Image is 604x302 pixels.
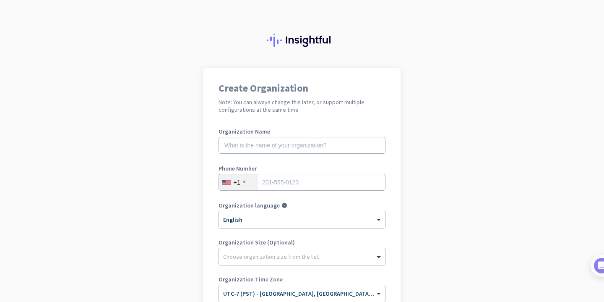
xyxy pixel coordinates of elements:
div: +1 [233,178,240,186]
label: Organization Name [219,129,385,134]
input: What is the name of your organization? [219,137,385,154]
label: Organization Time Zone [219,276,385,282]
label: Organization language [219,202,280,208]
h2: Note: You can always change this later, or support multiple configurations at the same time [219,98,385,113]
i: help [281,202,287,208]
label: Organization Size (Optional) [219,239,385,245]
input: 201-555-0123 [219,174,385,191]
h1: Create Organization [219,83,385,93]
img: Insightful [267,34,337,47]
label: Phone Number [219,165,385,171]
